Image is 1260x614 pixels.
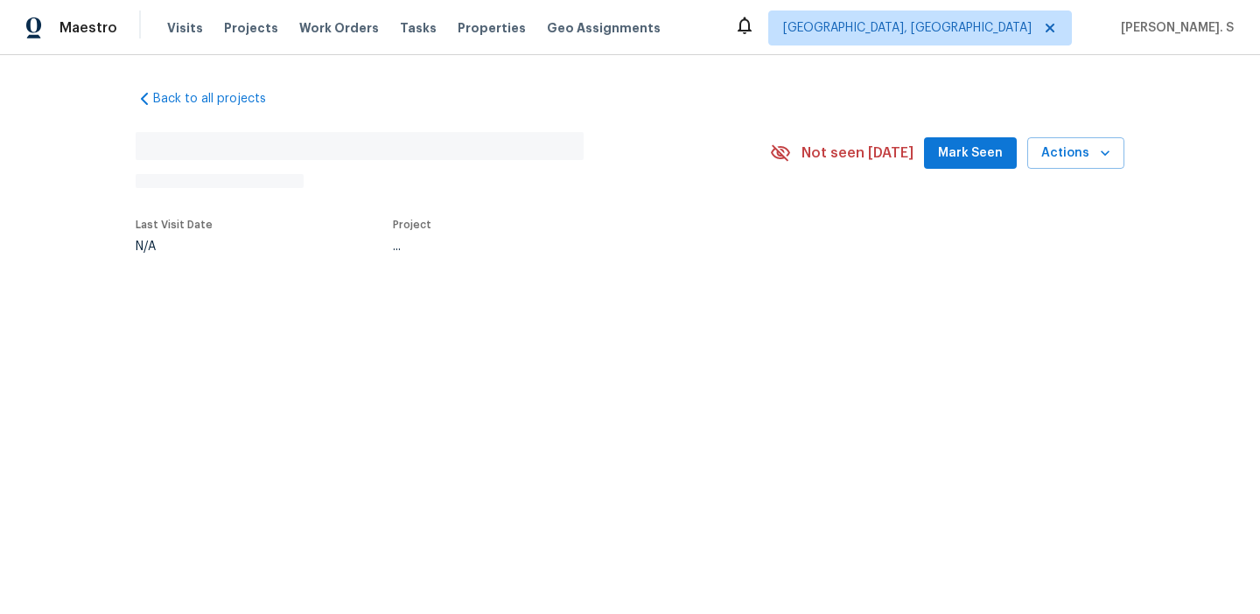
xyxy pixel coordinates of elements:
[393,220,431,230] span: Project
[938,143,1003,164] span: Mark Seen
[224,19,278,37] span: Projects
[167,19,203,37] span: Visits
[547,19,661,37] span: Geo Assignments
[299,19,379,37] span: Work Orders
[458,19,526,37] span: Properties
[400,22,437,34] span: Tasks
[783,19,1032,37] span: [GEOGRAPHIC_DATA], [GEOGRAPHIC_DATA]
[1027,137,1124,170] button: Actions
[1114,19,1234,37] span: [PERSON_NAME]. S
[136,90,304,108] a: Back to all projects
[136,241,213,253] div: N/A
[136,220,213,230] span: Last Visit Date
[801,144,913,162] span: Not seen [DATE]
[393,241,729,253] div: ...
[59,19,117,37] span: Maestro
[924,137,1017,170] button: Mark Seen
[1041,143,1110,164] span: Actions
